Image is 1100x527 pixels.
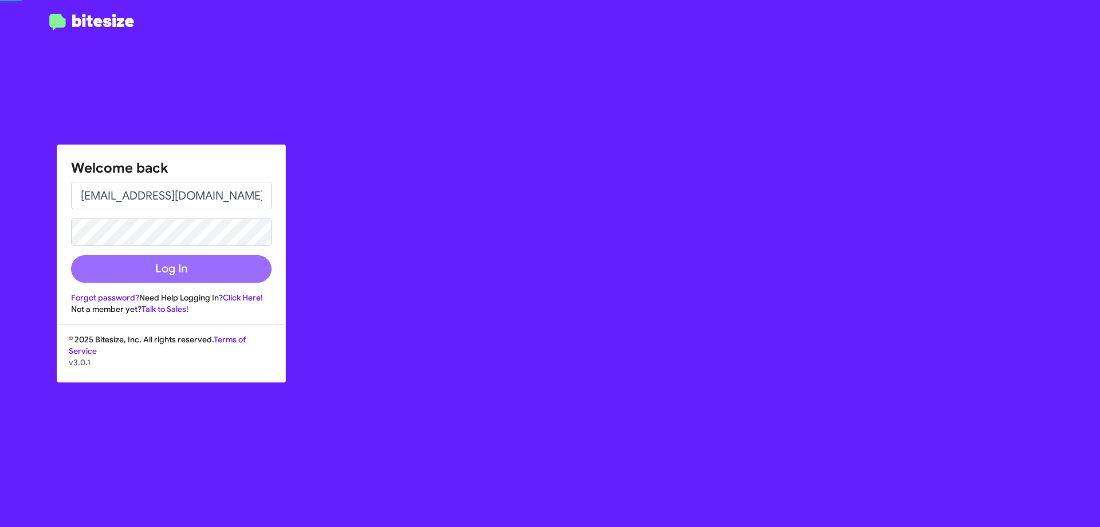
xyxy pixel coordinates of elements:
[71,159,272,177] h1: Welcome back
[71,303,272,315] div: Not a member yet?
[69,357,274,368] p: v3.0.1
[142,304,188,314] a: Talk to Sales!
[223,292,263,303] a: Click Here!
[71,255,272,283] button: Log In
[71,292,139,303] a: Forgot password?
[71,182,272,209] input: Email address
[57,334,285,382] div: © 2025 Bitesize, Inc. All rights reserved.
[71,292,272,303] div: Need Help Logging In?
